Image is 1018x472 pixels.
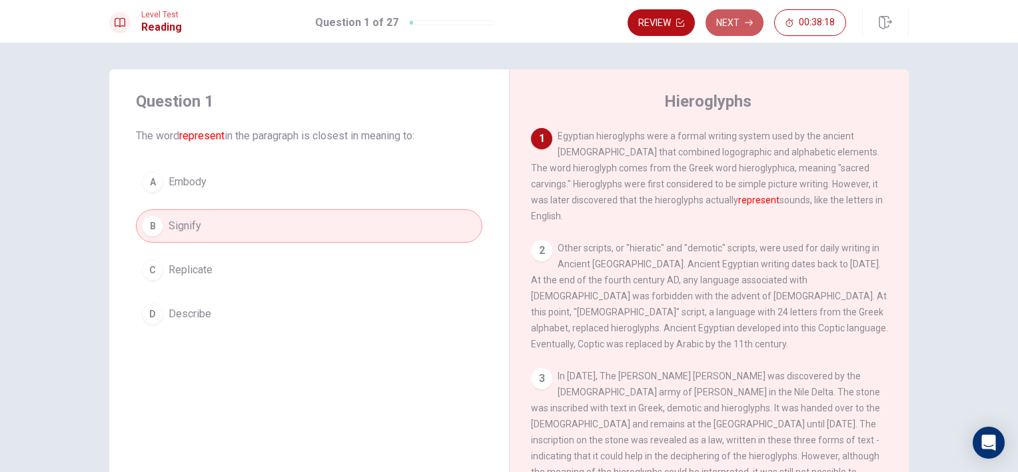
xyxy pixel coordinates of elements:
span: Egyptian hieroglyphs were a formal writing system used by the ancient [DEMOGRAPHIC_DATA] that com... [531,131,883,221]
button: Review [628,9,695,36]
h4: Question 1 [136,91,482,112]
div: A [142,171,163,193]
div: C [142,259,163,281]
span: 00:38:18 [799,17,835,28]
button: 00:38:18 [774,9,846,36]
div: 3 [531,368,552,389]
font: represent [179,129,225,142]
div: Open Intercom Messenger [973,427,1005,459]
span: The word in the paragraph is closest in meaning to: [136,128,482,144]
span: Signify [169,218,201,234]
span: Level Test [141,10,182,19]
span: Other scripts, or "hieratic" and "demotic" scripts, were used for daily writing in Ancient [GEOGR... [531,243,888,349]
span: Replicate [169,262,213,278]
span: Describe [169,306,211,322]
button: DDescribe [136,297,482,331]
button: Next [706,9,763,36]
font: represent [738,195,779,205]
h1: Question 1 of 27 [315,15,398,31]
div: B [142,215,163,237]
div: 1 [531,128,552,149]
h1: Reading [141,19,182,35]
div: D [142,303,163,325]
button: AEmbody [136,165,482,199]
div: 2 [531,240,552,261]
span: Embody [169,174,207,190]
h4: Hieroglyphs [664,91,752,112]
button: CReplicate [136,253,482,287]
button: BSignify [136,209,482,243]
